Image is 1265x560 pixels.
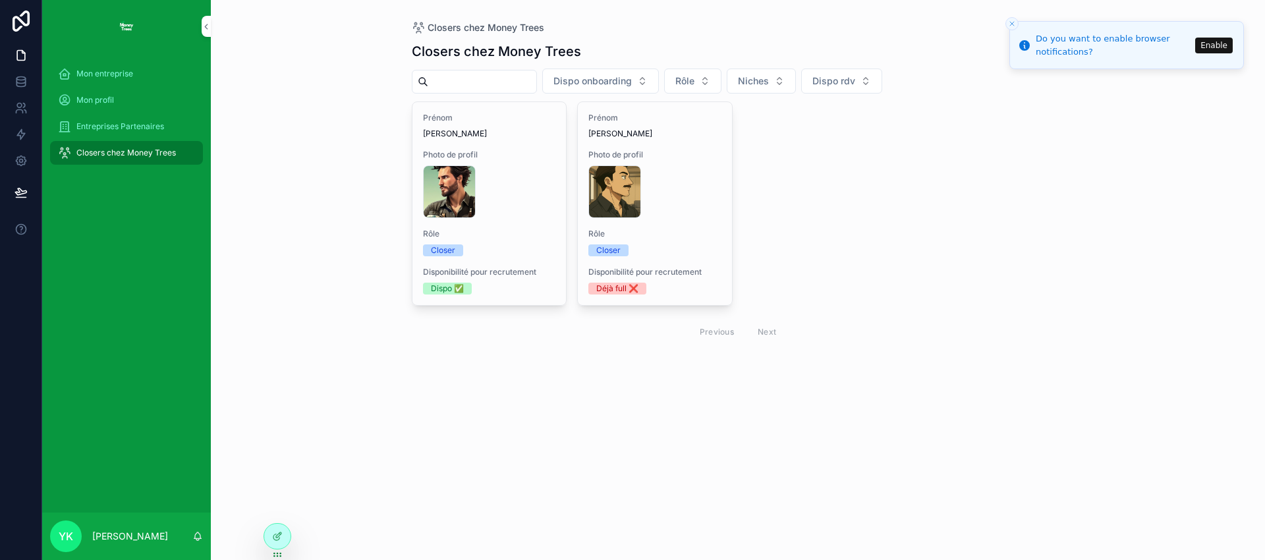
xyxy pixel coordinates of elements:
span: Disponibilité pour recrutement [423,267,556,277]
img: App logo [116,16,137,37]
button: Select Button [801,69,882,94]
span: [PERSON_NAME] [588,128,721,139]
div: Closer [431,244,455,256]
div: Déjà full ❌ [596,283,638,294]
span: Rôle [423,229,556,239]
button: Select Button [542,69,659,94]
button: Close toast [1005,17,1019,30]
span: Rôle [675,74,694,88]
span: Prénom [423,113,556,123]
h1: Closers chez Money Trees [412,42,581,61]
a: Closers chez Money Trees [50,141,203,165]
span: Photo de profil [588,150,721,160]
a: Mon entreprise [50,62,203,86]
span: Rôle [588,229,721,239]
a: Mon profil [50,88,203,112]
a: Prénom[PERSON_NAME]Photo de profilRôleCloserDisponibilité pour recrutementDispo ✅ [412,101,567,306]
div: Dispo ✅ [431,283,464,294]
a: Closers chez Money Trees [412,21,544,34]
span: YK [59,528,73,544]
span: Entreprises Partenaires [76,121,164,132]
span: Niches [738,74,769,88]
span: Dispo onboarding [553,74,632,88]
p: [PERSON_NAME] [92,530,168,543]
span: Disponibilité pour recrutement [588,267,721,277]
span: Closers chez Money Trees [428,21,544,34]
span: Dispo rdv [812,74,855,88]
button: Select Button [664,69,721,94]
span: Photo de profil [423,150,556,160]
span: Closers chez Money Trees [76,148,176,158]
div: scrollable content [42,53,211,182]
button: Enable [1195,38,1233,53]
span: Prénom [588,113,721,123]
a: Entreprises Partenaires [50,115,203,138]
button: Select Button [727,69,796,94]
span: Mon profil [76,95,114,105]
a: Prénom[PERSON_NAME]Photo de profilRôleCloserDisponibilité pour recrutementDéjà full ❌ [577,101,733,306]
div: Closer [596,244,621,256]
div: Do you want to enable browser notifications? [1036,32,1191,58]
span: [PERSON_NAME] [423,128,556,139]
span: Mon entreprise [76,69,133,79]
